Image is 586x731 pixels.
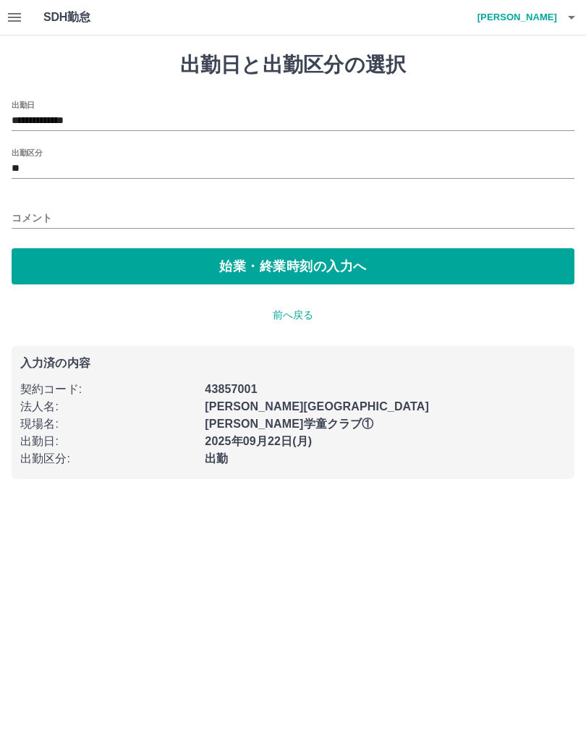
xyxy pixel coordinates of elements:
p: 前へ戻る [12,308,574,323]
b: 2025年09月22日(月) [205,435,312,447]
b: 出勤 [205,452,228,465]
label: 出勤区分 [12,147,42,158]
p: 現場名 : [20,415,196,433]
p: 契約コード : [20,381,196,398]
b: [PERSON_NAME]学童クラブ① [205,418,373,430]
b: 43857001 [205,383,257,395]
p: 法人名 : [20,398,196,415]
p: 入力済の内容 [20,358,566,369]
p: 出勤日 : [20,433,196,450]
p: 出勤区分 : [20,450,196,468]
label: 出勤日 [12,99,35,110]
h1: 出勤日と出勤区分の選択 [12,53,574,77]
b: [PERSON_NAME][GEOGRAPHIC_DATA] [205,400,429,413]
button: 始業・終業時刻の入力へ [12,248,574,284]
